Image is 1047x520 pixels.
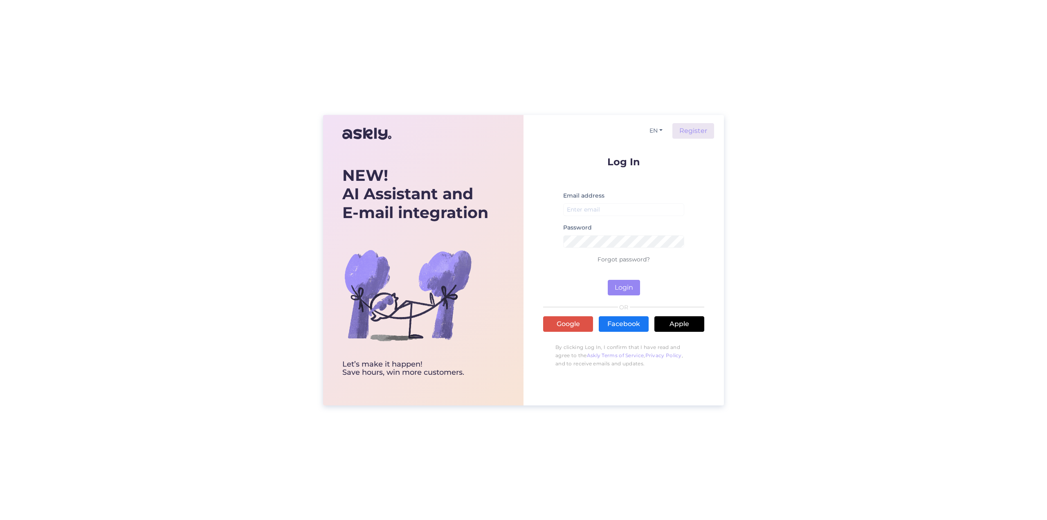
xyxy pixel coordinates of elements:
input: Enter email [563,203,684,216]
label: Password [563,223,592,232]
span: OR [618,304,630,310]
div: AI Assistant and E-mail integration [342,166,488,222]
b: NEW! [342,166,388,185]
button: EN [646,125,666,137]
img: Askly [342,124,391,144]
a: Askly Terms of Service [587,352,644,358]
a: Apple [654,316,704,332]
div: Let’s make it happen! Save hours, win more customers. [342,360,488,377]
button: Login [608,280,640,295]
a: Forgot password? [598,256,650,263]
p: By clicking Log In, I confirm that I have read and agree to the , , and to receive emails and upd... [543,339,704,372]
a: Register [672,123,714,139]
a: Google [543,316,593,332]
a: Privacy Policy [645,352,682,358]
label: Email address [563,191,604,200]
img: bg-askly [342,230,473,360]
a: Facebook [599,316,649,332]
p: Log In [543,157,704,167]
